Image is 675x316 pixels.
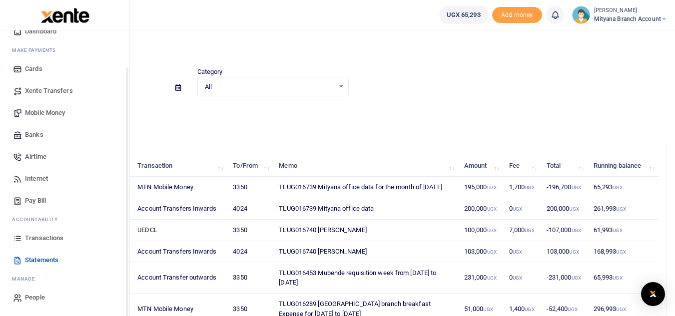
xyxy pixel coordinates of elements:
[25,108,65,118] span: Mobile Money
[572,228,581,233] small: UGX
[227,155,273,177] th: To/From: activate to sort column ascending
[435,6,492,24] li: Wallet ballance
[8,80,121,102] a: Xente Transfers
[132,220,227,241] td: UEDCL
[541,177,588,198] td: -196,700
[572,185,581,190] small: UGX
[588,198,659,220] td: 261,993
[8,102,121,124] a: Mobile Money
[513,249,522,255] small: UGX
[641,282,665,306] div: Open Intercom Messenger
[613,275,622,281] small: UGX
[541,155,588,177] th: Total: activate to sort column ascending
[616,307,626,312] small: UGX
[197,67,223,77] label: Category
[17,46,56,54] span: ake Payments
[8,271,121,287] li: M
[8,20,121,42] a: Dashboard
[8,168,121,190] a: Internet
[594,14,667,23] span: Mityana Branch Account
[447,10,481,20] span: UGX 65,293
[227,198,273,220] td: 4024
[273,177,459,198] td: TLUG016739 Mityana office data for the month of [DATE]
[504,262,541,293] td: 0
[25,86,73,96] span: Xente Transfers
[25,174,48,184] span: Internet
[25,255,58,265] span: Statements
[588,155,659,177] th: Running balance: activate to sort column ascending
[205,82,334,92] span: All
[8,124,121,146] a: Banks
[492,7,542,23] li: Toup your wallet
[8,249,121,271] a: Statements
[25,196,46,206] span: Pay Bill
[525,185,534,190] small: UGX
[616,206,626,212] small: UGX
[273,155,459,177] th: Memo: activate to sort column ascending
[459,241,504,263] td: 103,000
[132,198,227,220] td: Account Transfers Inwards
[25,26,56,36] span: Dashboard
[8,58,121,80] a: Cards
[8,190,121,212] a: Pay Bill
[17,275,35,283] span: anage
[588,241,659,263] td: 168,993
[569,249,579,255] small: UGX
[25,233,63,243] span: Transactions
[594,6,667,15] small: [PERSON_NAME]
[227,177,273,198] td: 3350
[541,220,588,241] td: -107,000
[227,262,273,293] td: 3350
[572,6,667,24] a: profile-user [PERSON_NAME] Mityana Branch Account
[504,220,541,241] td: 7,000
[40,11,89,18] a: logo-small logo-large logo-large
[459,220,504,241] td: 100,000
[132,241,227,263] td: Account Transfers Inwards
[8,227,121,249] a: Transactions
[8,42,121,58] li: M
[439,6,488,24] a: UGX 65,293
[525,228,534,233] small: UGX
[504,155,541,177] th: Fee: activate to sort column ascending
[273,198,459,220] td: TLUG016739 Mityana office data
[487,228,497,233] small: UGX
[132,262,227,293] td: Account Transfer outwards
[492,7,542,23] span: Add money
[525,307,534,312] small: UGX
[273,220,459,241] td: TLUG016740 [PERSON_NAME]
[25,64,42,74] span: Cards
[8,146,121,168] a: Airtime
[41,8,89,23] img: logo-large
[273,241,459,263] td: TLUG016740 [PERSON_NAME]
[459,198,504,220] td: 200,000
[487,185,497,190] small: UGX
[459,155,504,177] th: Amount: activate to sort column ascending
[513,275,522,281] small: UGX
[541,198,588,220] td: 200,000
[572,6,590,24] img: profile-user
[227,220,273,241] td: 3350
[459,177,504,198] td: 195,000
[504,241,541,263] td: 0
[504,198,541,220] td: 0
[227,241,273,263] td: 4024
[513,206,522,212] small: UGX
[616,249,626,255] small: UGX
[25,152,46,162] span: Airtime
[38,43,667,54] h4: Statements
[541,262,588,293] td: -231,000
[541,241,588,263] td: 103,000
[25,130,43,140] span: Banks
[132,177,227,198] td: MTN Mobile Money
[483,307,493,312] small: UGX
[19,216,57,223] span: countability
[8,212,121,227] li: Ac
[613,228,622,233] small: UGX
[572,275,581,281] small: UGX
[273,262,459,293] td: TLUG016453 Mubende requisition week from [DATE] to [DATE]
[487,206,497,212] small: UGX
[613,185,622,190] small: UGX
[8,287,121,309] a: People
[38,108,667,119] p: Download
[588,220,659,241] td: 61,993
